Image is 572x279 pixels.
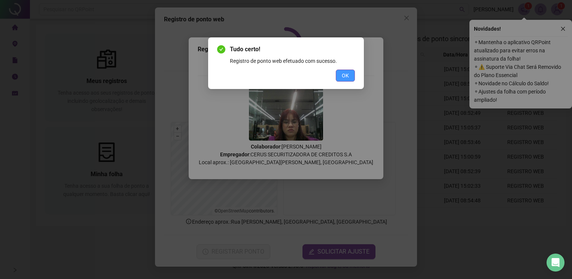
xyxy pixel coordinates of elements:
[217,45,225,53] span: check-circle
[342,71,349,80] span: OK
[547,254,565,272] div: Open Intercom Messenger
[230,45,355,54] span: Tudo certo!
[336,70,355,82] button: OK
[230,57,355,65] div: Registro de ponto web efetuado com sucesso.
